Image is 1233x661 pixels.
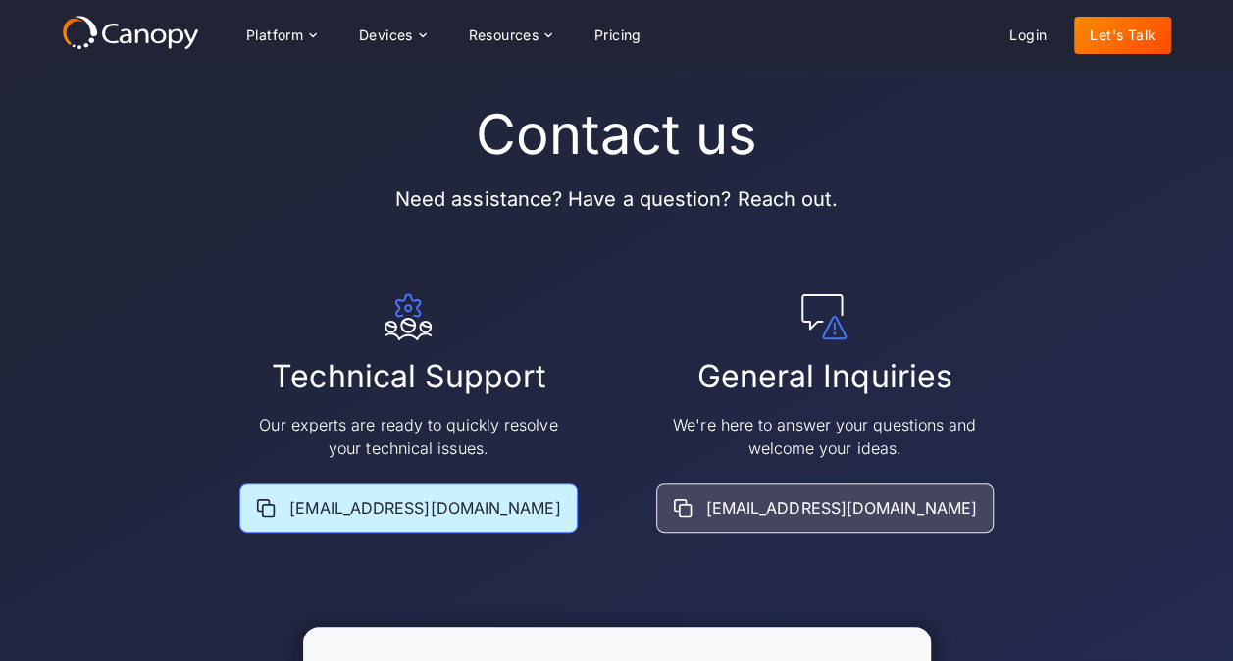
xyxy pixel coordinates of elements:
a: Pricing [579,17,657,54]
div: [EMAIL_ADDRESS][DOMAIN_NAME] [289,496,560,520]
p: Our experts are ready to quickly resolve your technical issues. [251,413,565,460]
div: Platform [231,16,332,55]
h2: General Inquiries [696,356,951,397]
div: Resources [452,16,566,55]
div: Devices [359,28,413,42]
a: Login [994,17,1062,54]
div: Platform [246,28,303,42]
div: Resources [468,28,539,42]
h2: Technical Support [272,356,544,397]
h1: Contact us [476,102,757,168]
p: Need assistance? Have a question? Reach out. [395,183,839,215]
div: [EMAIL_ADDRESS][DOMAIN_NAME] [706,496,977,520]
div: Devices [343,16,441,55]
p: We're here to answer your questions and welcome your ideas. [668,413,982,460]
a: Let's Talk [1074,17,1171,54]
